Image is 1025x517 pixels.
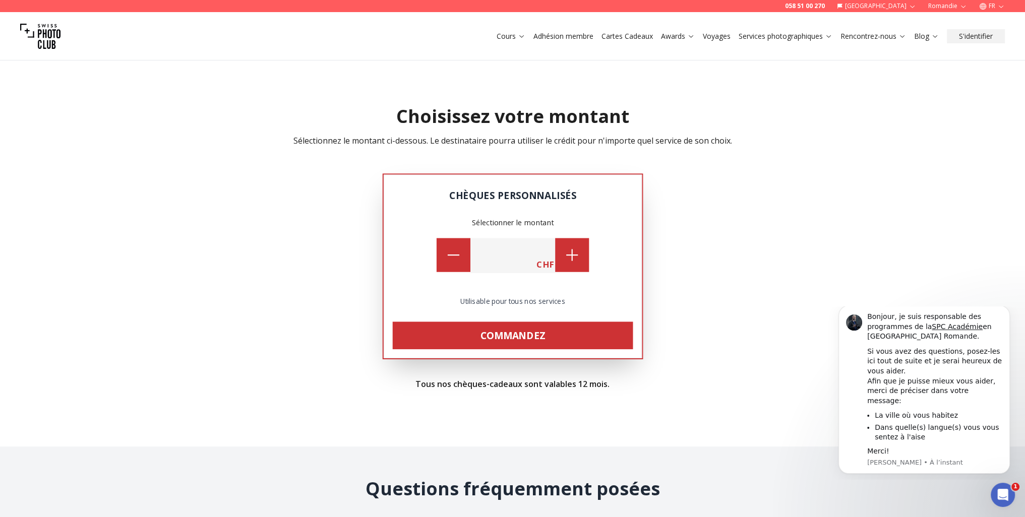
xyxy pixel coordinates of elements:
button: Adhésion membre [529,29,597,43]
a: Voyages [703,31,731,41]
a: SPC Académie [108,16,159,24]
a: Services photographiques [739,31,832,41]
div: Sélectionner le montant [392,217,633,228]
button: Awards [657,29,699,43]
iframe: Intercom live chat [991,483,1015,507]
a: Cartes Cadeaux [601,31,653,41]
div: Si vous avez des questions, posez-les ici tout de suite et je serai heureux de vous aider. Afin q... [44,40,179,100]
img: Profile image for Osan [23,8,39,24]
div: Message content [44,6,179,150]
span: 1 [1011,483,1019,491]
button: Cartes Cadeaux [597,29,657,43]
div: Merci! [44,140,179,150]
a: Awards [661,31,695,41]
p: Tous nos chèques-cadeaux sont valables 12 mois. [126,378,900,390]
button: Cours [493,29,529,43]
button: S'identifier [947,29,1005,43]
span: CHF [536,258,553,271]
iframe: Intercom notifications message [823,306,1025,480]
button: Rencontrez-nous [836,29,910,43]
h2: Questions fréquemment posées [366,479,660,499]
a: Cours [497,31,525,41]
li: Dans quelle(s) langue(s) vous vous sentez à l'aise [51,116,179,135]
p: Message from Osan, sent À l’instant [44,152,179,161]
a: Adhésion membre [533,31,593,41]
li: La ville où vous habitez [51,104,179,114]
div: Bonjour, je suis responsable des programmes de la en [GEOGRAPHIC_DATA] Romande. [44,6,179,35]
button: Blog [910,29,943,43]
button: Services photographiques [735,29,836,43]
h2: Choisissez votre montant [263,106,763,126]
a: 058 51 00 270 [785,2,825,10]
p: Sélectionnez le montant ci-dessous. Le destinataire pourra utiliser le crédit pour n'importe quel... [263,135,763,147]
img: Swiss photo club [20,16,61,56]
p: Utilisable pour tous nos services [392,296,633,306]
button: Voyages [699,29,735,43]
a: Rencontrez-nous [840,31,906,41]
a: Commandez [392,321,633,349]
a: Blog [914,31,939,41]
div: Chèques personnalisés [392,188,633,203]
